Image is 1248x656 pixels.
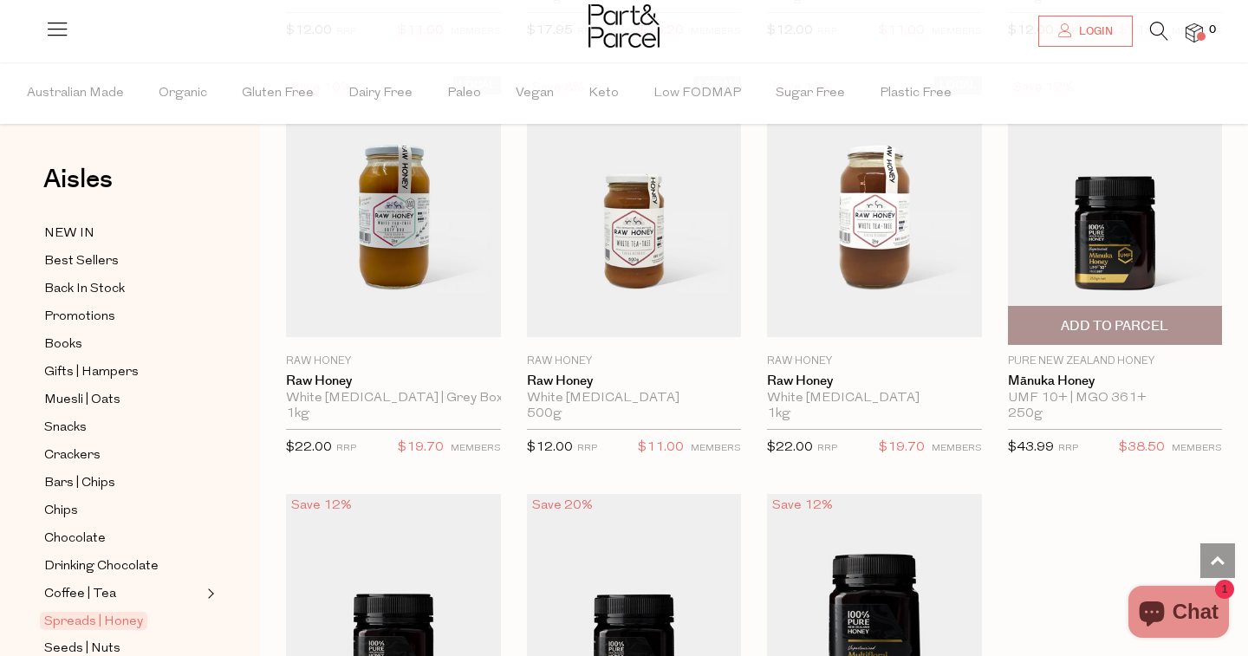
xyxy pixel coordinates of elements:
[40,612,147,630] span: Spreads | Honey
[44,417,202,438] a: Snacks
[527,354,742,369] p: Raw Honey
[1205,23,1220,38] span: 0
[1008,354,1223,369] p: Pure New Zealand Honey
[1008,441,1054,454] span: $43.99
[527,494,598,517] div: Save 20%
[286,354,501,369] p: Raw Honey
[447,63,481,124] span: Paleo
[44,473,115,494] span: Bars | Chips
[1008,76,1223,344] img: Mānuka Honey
[44,250,202,272] a: Best Sellers
[44,279,125,300] span: Back In Stock
[767,84,982,337] img: Raw Honey
[1008,406,1043,422] span: 250g
[44,555,202,577] a: Drinking Chocolate
[44,361,202,383] a: Gifts | Hampers
[44,445,101,466] span: Crackers
[286,391,501,406] div: White [MEDICAL_DATA] | Grey Box
[1123,586,1234,642] inbox-online-store-chat: Shopify online store chat
[527,441,573,454] span: $12.00
[817,444,837,453] small: RRP
[44,529,106,549] span: Chocolate
[44,500,202,522] a: Chips
[44,307,115,328] span: Promotions
[691,444,741,453] small: MEMBERS
[44,472,202,494] a: Bars | Chips
[880,63,952,124] span: Plastic Free
[348,63,413,124] span: Dairy Free
[767,354,982,369] p: Raw Honey
[286,373,501,389] a: Raw Honey
[527,406,562,422] span: 500g
[44,306,202,328] a: Promotions
[1038,16,1133,47] a: Login
[767,406,790,422] span: 1kg
[776,63,845,124] span: Sugar Free
[1008,306,1223,345] button: Add To Parcel
[43,166,113,210] a: Aisles
[336,444,356,453] small: RRP
[767,391,982,406] div: White [MEDICAL_DATA]
[879,437,925,459] span: $19.70
[44,389,202,411] a: Muesli | Oats
[653,63,741,124] span: Low FODMAP
[1172,444,1222,453] small: MEMBERS
[286,84,501,337] img: Raw Honey
[203,583,215,604] button: Expand/Collapse Coffee | Tea
[638,437,684,459] span: $11.00
[1008,391,1223,406] div: UMF 10+ | MGO 361+
[44,362,139,383] span: Gifts | Hampers
[1061,317,1168,335] span: Add To Parcel
[1008,373,1223,389] a: Mānuka Honey
[44,556,159,577] span: Drinking Chocolate
[527,373,742,389] a: Raw Honey
[588,63,619,124] span: Keto
[44,334,202,355] a: Books
[44,584,116,605] span: Coffee | Tea
[242,63,314,124] span: Gluten Free
[1186,23,1203,42] a: 0
[44,224,94,244] span: NEW IN
[767,441,813,454] span: $22.00
[44,445,202,466] a: Crackers
[588,4,660,48] img: Part&Parcel
[451,444,501,453] small: MEMBERS
[286,441,332,454] span: $22.00
[43,160,113,198] span: Aisles
[1058,444,1078,453] small: RRP
[44,583,202,605] a: Coffee | Tea
[44,501,78,522] span: Chips
[516,63,554,124] span: Vegan
[398,437,444,459] span: $19.70
[27,63,124,124] span: Australian Made
[44,418,87,438] span: Snacks
[932,444,982,453] small: MEMBERS
[767,494,838,517] div: Save 12%
[44,528,202,549] a: Chocolate
[44,223,202,244] a: NEW IN
[286,494,357,517] div: Save 12%
[1119,437,1165,459] span: $38.50
[44,251,119,272] span: Best Sellers
[527,391,742,406] div: White [MEDICAL_DATA]
[527,84,742,337] img: Raw Honey
[44,611,202,632] a: Spreads | Honey
[286,406,309,422] span: 1kg
[767,373,982,389] a: Raw Honey
[577,444,597,453] small: RRP
[1075,24,1113,39] span: Login
[44,334,82,355] span: Books
[159,63,207,124] span: Organic
[44,390,120,411] span: Muesli | Oats
[44,278,202,300] a: Back In Stock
